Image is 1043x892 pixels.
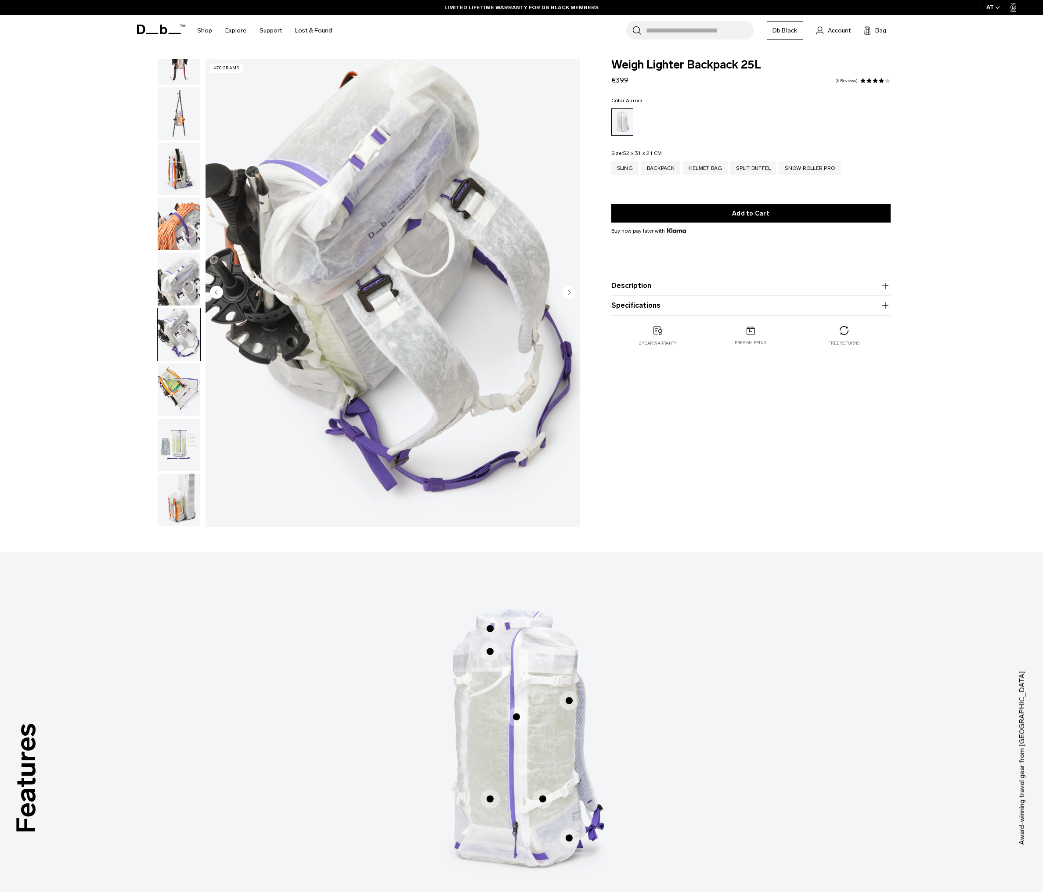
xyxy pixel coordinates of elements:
img: Weigh_Lighter_Backpack_25L_10.png [158,143,200,195]
img: Weigh_Lighter_Backpack_25L_12.png [158,253,200,306]
p: Free shipping [735,340,767,346]
p: 2 year warranty [639,340,677,346]
span: Aurora [626,97,643,104]
button: Next slide [563,285,576,300]
span: Buy now pay later with [611,227,686,235]
legend: Color: [611,98,643,103]
button: Weigh_Lighter_Backpack_25L_12.png [157,252,201,306]
button: Specifications [611,300,891,311]
span: €399 [611,76,628,84]
img: Weigh_Lighter_Backpack_25L_13.png [158,308,200,361]
a: Backpack [641,161,680,175]
a: Split Duffel [730,161,776,175]
button: Weigh_Lighter_Backpack_25L_14.png [157,363,201,417]
button: Weigh_Lighter_Backpack_25L_16.png [157,473,201,527]
a: Shop [197,15,212,46]
a: Helmet Bag [683,161,728,175]
span: Account [828,26,851,35]
button: Weigh_Lighter_Backpack_25L_13.png [157,308,201,361]
span: 52 x 31 x 21 CM [623,150,662,156]
img: Weigh_Lighter_Backpack_25L_16.png [158,474,200,526]
a: 6 reviews [835,79,858,83]
button: Weigh_Lighter_Backpack_25L_9.png [157,87,201,140]
a: Explore [225,15,246,46]
button: Previous slide [210,285,223,300]
button: Weigh_Lighter_Backpack_25L_11.png [157,197,201,251]
a: Lost & Found [295,15,332,46]
button: Bag [864,25,886,36]
nav: Main Navigation [191,15,339,46]
img: Weigh_Lighter_Backpack_25L_9.png [158,87,200,140]
button: Description [611,281,891,291]
a: Sling [611,161,639,175]
img: Weigh_Lighter_Backpack_25L_14.png [158,363,200,416]
img: Weigh_Lighter_Backpack_25L_13.png [206,59,580,527]
button: Weigh_Lighter_Backpack_25L_10.png [157,142,201,196]
p: 470 grams [210,64,243,73]
a: Db Black [767,21,803,40]
a: Aurora [611,108,633,136]
button: Add to Cart [611,204,891,223]
li: 15 / 18 [206,59,580,527]
span: Bag [875,26,886,35]
button: Weigh_Lighter_Backpack_25L_15.png [157,418,201,472]
legend: Size: [611,151,662,156]
p: Free returns [828,340,859,346]
a: Account [816,25,851,36]
img: Weigh_Lighter_Backpack_25L_15.png [158,419,200,471]
h3: Features [6,723,47,834]
a: Support [260,15,282,46]
span: Weigh Lighter Backpack 25L [611,59,891,71]
a: LIMITED LIFETIME WARRANTY FOR DB BLACK MEMBERS [444,4,599,11]
img: Weigh_Lighter_Backpack_25L_11.png [158,198,200,250]
img: {"height" => 20, "alt" => "Klarna"} [667,228,686,233]
a: Snow Roller Pro [779,161,841,175]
